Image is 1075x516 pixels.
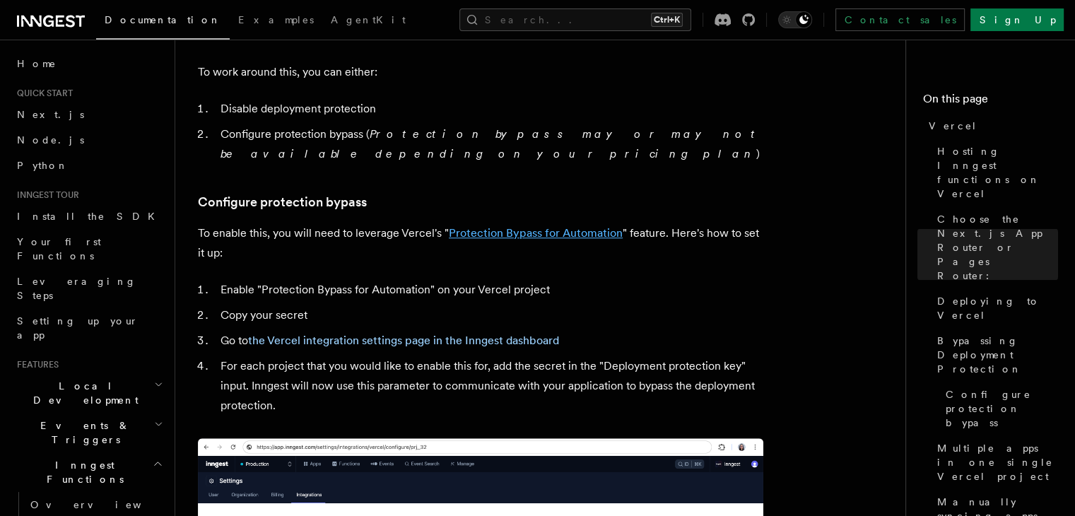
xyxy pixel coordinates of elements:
span: Hosting Inngest functions on Vercel [937,144,1058,201]
a: Protection Bypass for Automation [449,226,623,240]
em: Protection bypass may or may not be available depending on your pricing plan [221,127,761,160]
span: Documentation [105,14,221,25]
button: Search...Ctrl+K [459,8,691,31]
a: Sign Up [970,8,1064,31]
span: Quick start [11,88,73,99]
span: Setting up your app [17,315,139,341]
span: Vercel [929,119,977,133]
span: Home [17,57,57,71]
button: Local Development [11,373,166,413]
a: Hosting Inngest functions on Vercel [932,139,1058,206]
span: Inngest Functions [11,458,153,486]
a: Home [11,51,166,76]
button: Inngest Functions [11,452,166,492]
a: Deploying to Vercel [932,288,1058,328]
a: Bypassing Deployment Protection [932,328,1058,382]
li: Enable "Protection Bypass for Automation" on your Vercel project [216,280,763,300]
span: Your first Functions [17,236,101,262]
span: Overview [30,499,176,510]
a: Leveraging Steps [11,269,166,308]
span: Python [17,160,69,171]
a: the Vercel integration settings page in the Inngest dashboard [248,334,559,347]
h4: On this page [923,90,1058,113]
span: Multiple apps in one single Vercel project [937,441,1058,483]
a: Vercel [923,113,1058,139]
a: Choose the Next.js App Router or Pages Router: [932,206,1058,288]
a: Next.js [11,102,166,127]
span: Features [11,359,59,370]
p: To enable this, you will need to leverage Vercel's " " feature. Here's how to set it up: [198,223,763,263]
li: Go to [216,331,763,351]
a: Setting up your app [11,308,166,348]
span: Deploying to Vercel [937,294,1058,322]
span: Leveraging Steps [17,276,136,301]
button: Events & Triggers [11,413,166,452]
a: Node.js [11,127,166,153]
a: Multiple apps in one single Vercel project [932,435,1058,489]
span: Local Development [11,379,154,407]
li: For each project that you would like to enable this for, add the secret in the "Deployment protec... [216,356,763,416]
span: Examples [238,14,314,25]
a: Contact sales [835,8,965,31]
button: Toggle dark mode [778,11,812,28]
span: AgentKit [331,14,406,25]
span: Node.js [17,134,84,146]
span: Next.js [17,109,84,120]
a: Your first Functions [11,229,166,269]
li: Configure protection bypass ( ) [216,124,763,164]
span: Inngest tour [11,189,79,201]
span: Configure protection bypass [946,387,1058,430]
kbd: Ctrl+K [651,13,683,27]
li: Disable deployment protection [216,99,763,119]
a: AgentKit [322,4,414,38]
strong: "Only preview deployments" [221,28,544,42]
a: Examples [230,4,322,38]
span: Bypassing Deployment Protection [937,334,1058,376]
li: Copy your secret [216,305,763,325]
a: Install the SDK [11,204,166,229]
span: Events & Triggers [11,418,154,447]
a: Python [11,153,166,178]
span: Install the SDK [17,211,163,222]
span: Choose the Next.js App Router or Pages Router: [937,212,1058,283]
a: branch environments [608,28,717,42]
p: To work around this, you can either: [198,62,763,82]
a: Documentation [96,4,230,40]
a: Configure protection bypass [940,382,1058,435]
a: Configure protection bypass [198,192,367,212]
